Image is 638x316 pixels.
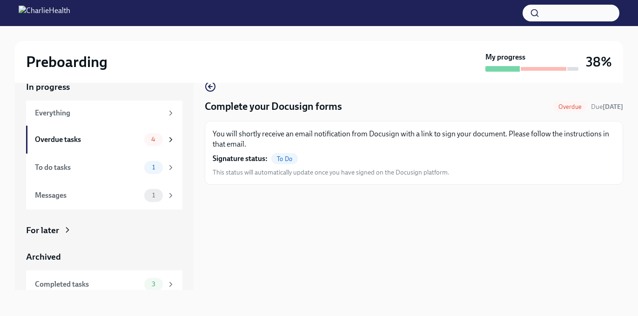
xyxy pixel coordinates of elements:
span: 1 [147,192,161,199]
a: Everything [26,101,182,126]
span: Due [591,103,623,111]
a: Completed tasks3 [26,270,182,298]
strong: Signature status: [213,154,268,164]
div: Everything [35,108,163,118]
strong: [DATE] [603,103,623,111]
a: In progress [26,81,182,93]
div: For later [26,224,59,236]
img: CharlieHealth [19,6,70,20]
a: Overdue tasks4 [26,126,182,154]
span: Overdue [553,103,587,110]
span: 3 [146,281,161,288]
div: Messages [35,190,141,201]
span: September 1st, 2025 06:00 [591,102,623,111]
a: For later [26,224,182,236]
strong: My progress [485,52,525,62]
span: 1 [147,164,161,171]
span: To Do [271,155,298,162]
span: 4 [146,136,161,143]
a: Archived [26,251,182,263]
a: To do tasks1 [26,154,182,182]
div: Overdue tasks [35,134,141,145]
h3: 38% [586,54,612,70]
div: Completed tasks [35,279,141,289]
h2: Preboarding [26,53,107,71]
h4: Complete your Docusign forms [205,100,342,114]
span: This status will automatically update once you have signed on the Docusign platform. [213,168,450,177]
div: To do tasks [35,162,141,173]
a: Messages1 [26,182,182,209]
p: You will shortly receive an email notification from Docusign with a link to sign your document. P... [213,129,615,149]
